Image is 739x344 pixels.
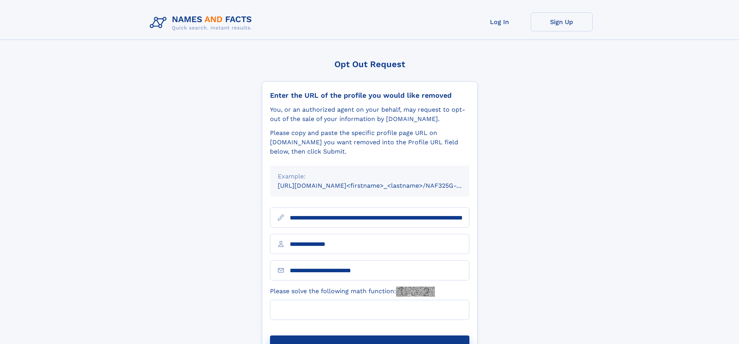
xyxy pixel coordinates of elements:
label: Please solve the following math function: [270,287,435,297]
a: Log In [469,12,531,31]
div: Opt Out Request [262,59,478,69]
div: Example: [278,172,462,181]
img: Logo Names and Facts [147,12,258,33]
div: You, or an authorized agent on your behalf, may request to opt-out of the sale of your informatio... [270,105,469,124]
small: [URL][DOMAIN_NAME]<firstname>_<lastname>/NAF325G-xxxxxxxx [278,182,484,189]
a: Sign Up [531,12,593,31]
div: Please copy and paste the specific profile page URL on [DOMAIN_NAME] you want removed into the Pr... [270,128,469,156]
div: Enter the URL of the profile you would like removed [270,91,469,100]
